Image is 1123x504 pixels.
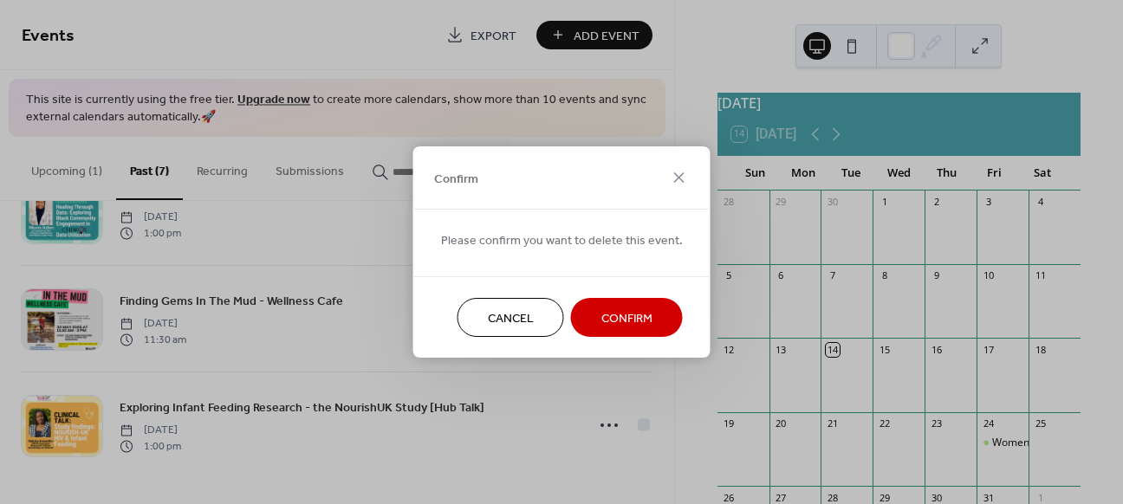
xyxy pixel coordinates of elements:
span: Confirm [601,310,652,328]
span: Please confirm you want to delete this event. [441,232,683,250]
button: Cancel [458,298,564,337]
button: Confirm [571,298,683,337]
span: Cancel [488,310,534,328]
span: Confirm [434,170,478,188]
